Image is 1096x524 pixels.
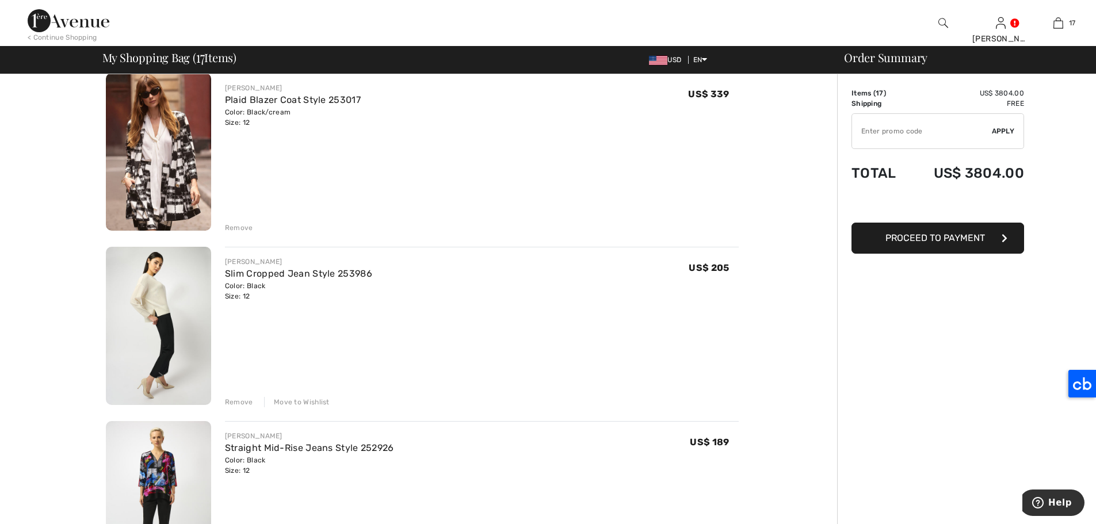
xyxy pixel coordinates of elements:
span: US$ 339 [688,89,729,100]
img: search the website [938,16,948,30]
span: USD [649,56,686,64]
div: Color: Black Size: 12 [225,455,394,476]
a: Plaid Blazer Coat Style 253017 [225,94,361,105]
img: US Dollar [649,56,667,65]
img: My Bag [1053,16,1063,30]
span: 17 [876,89,884,97]
img: Plaid Blazer Coat Style 253017 [106,73,211,231]
td: Free [908,98,1024,109]
span: US$ 205 [689,262,729,273]
div: [PERSON_NAME] [972,33,1029,45]
input: Promo code [852,114,992,148]
span: My Shopping Bag ( Items) [102,52,237,63]
div: Move to Wishlist [264,397,330,407]
td: US$ 3804.00 [908,88,1024,98]
iframe: PayPal-paypal [851,193,1024,219]
span: 17 [196,49,205,64]
button: Proceed to Payment [851,223,1024,254]
span: 17 [1069,18,1076,28]
td: US$ 3804.00 [908,154,1024,193]
td: Items ( ) [851,88,908,98]
td: Total [851,154,908,193]
a: Slim Cropped Jean Style 253986 [225,268,372,279]
td: Shipping [851,98,908,109]
img: 1ère Avenue [28,9,109,32]
a: Straight Mid-Rise Jeans Style 252926 [225,442,394,453]
div: Remove [225,397,253,407]
div: Remove [225,223,253,233]
div: [PERSON_NAME] [225,257,372,267]
img: My Info [996,16,1006,30]
div: Color: Black Size: 12 [225,281,372,301]
a: Sign In [996,17,1006,28]
div: < Continue Shopping [28,32,97,43]
div: [PERSON_NAME] [225,431,394,441]
img: Slim Cropped Jean Style 253986 [106,247,211,405]
span: US$ 189 [690,437,729,447]
span: Proceed to Payment [885,232,985,243]
a: 17 [1030,16,1086,30]
span: Apply [992,126,1015,136]
div: Order Summary [830,52,1089,63]
div: [PERSON_NAME] [225,83,361,93]
div: Color: Black/cream Size: 12 [225,107,361,128]
iframe: Opens a widget where you can find more information [1022,489,1084,518]
span: EN [693,56,708,64]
